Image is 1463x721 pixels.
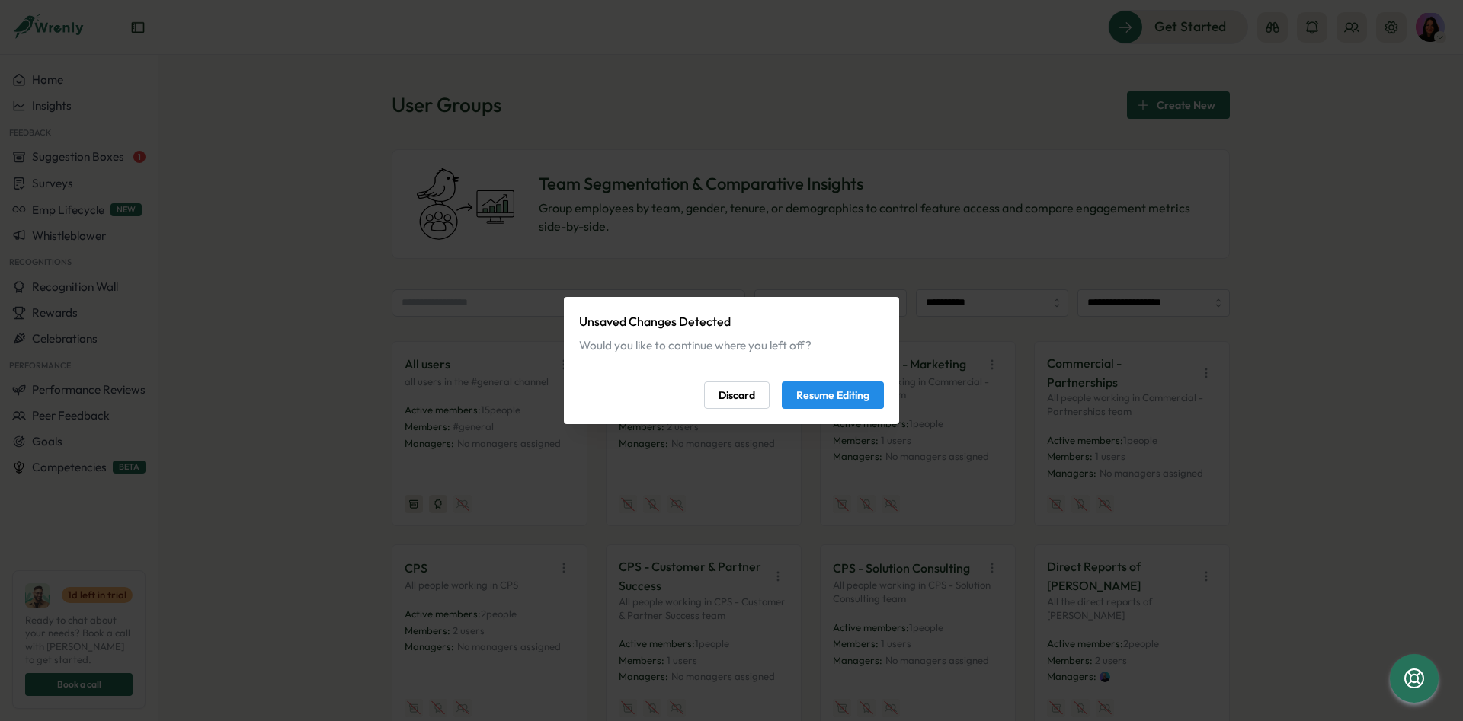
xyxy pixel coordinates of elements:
p: Unsaved Changes Detected [579,312,884,331]
button: Discard [704,381,770,409]
button: Resume Editing [782,381,884,409]
span: Resume Editing [796,382,869,408]
span: Discard [719,382,755,408]
div: Would you like to continue where you left off? [579,337,884,354]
